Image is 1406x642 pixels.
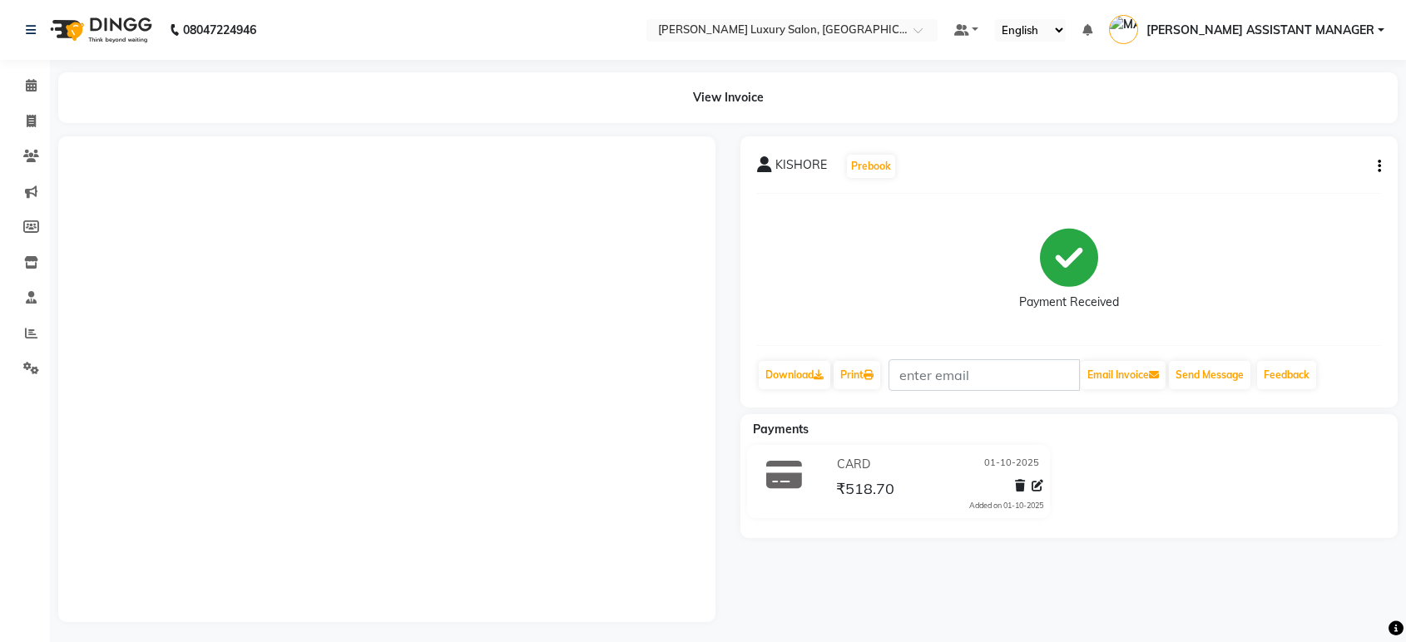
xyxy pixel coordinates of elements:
[1257,361,1316,389] a: Feedback
[847,155,895,178] button: Prebook
[1081,361,1166,389] button: Email Invoice
[889,359,1080,391] input: enter email
[42,7,156,53] img: logo
[836,479,894,502] span: ₹518.70
[1019,294,1119,311] div: Payment Received
[984,456,1039,473] span: 01-10-2025
[1109,15,1138,44] img: MADHAPUR ASSISTANT MANAGER
[753,422,809,437] span: Payments
[775,156,827,180] span: KISHORE
[759,361,830,389] a: Download
[837,456,870,473] span: CARD
[58,72,1398,123] div: View Invoice
[834,361,880,389] a: Print
[183,7,256,53] b: 08047224946
[1146,22,1374,39] span: [PERSON_NAME] ASSISTANT MANAGER
[969,500,1043,511] div: Added on 01-10-2025
[1169,361,1250,389] button: Send Message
